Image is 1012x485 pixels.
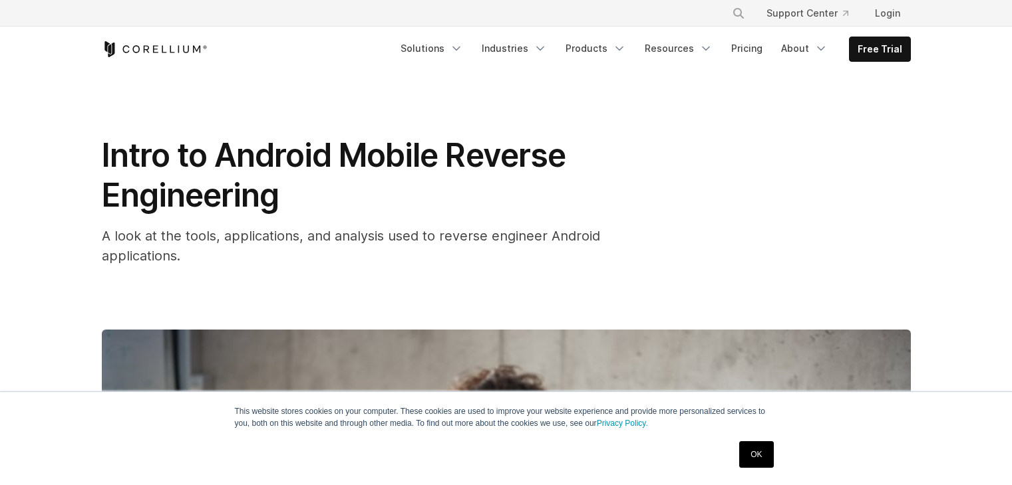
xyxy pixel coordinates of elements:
[102,228,600,264] span: A look at the tools, applications, and analysis used to reverse engineer Android applications.
[723,37,770,60] a: Pricing
[864,1,911,25] a: Login
[597,419,648,428] a: Privacy Policy.
[850,37,910,61] a: Free Trial
[102,136,566,215] span: Intro to Android Mobile Reverse Engineering
[558,37,634,60] a: Products
[393,37,911,62] div: Navigation Menu
[727,1,751,25] button: Search
[637,37,721,60] a: Resources
[474,37,555,60] a: Industries
[235,405,778,429] p: This website stores cookies on your computer. These cookies are used to improve your website expe...
[756,1,859,25] a: Support Center
[773,37,836,60] a: About
[716,1,911,25] div: Navigation Menu
[393,37,471,60] a: Solutions
[739,441,773,468] a: OK
[102,41,208,57] a: Corellium Home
